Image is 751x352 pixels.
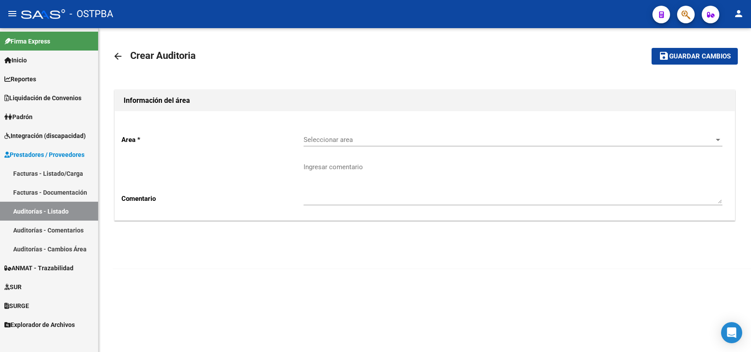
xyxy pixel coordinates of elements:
span: Integración (discapacidad) [4,131,86,141]
mat-icon: menu [7,8,18,19]
mat-icon: save [659,51,669,61]
span: Prestadores / Proveedores [4,150,84,160]
span: Guardar cambios [669,53,731,61]
span: Padrón [4,112,33,122]
p: Area * [121,135,304,145]
span: - OSTPBA [70,4,113,24]
span: SUR [4,282,22,292]
mat-icon: arrow_back [113,51,123,62]
span: Liquidación de Convenios [4,93,81,103]
button: Guardar cambios [652,48,738,64]
span: Inicio [4,55,27,65]
span: Reportes [4,74,36,84]
span: Explorador de Archivos [4,320,75,330]
h1: Información del área [124,94,726,108]
div: Open Intercom Messenger [721,322,742,343]
span: SURGE [4,301,29,311]
mat-icon: person [733,8,744,19]
p: Comentario [121,194,304,203]
span: Seleccionar area [304,136,714,144]
span: Crear Auditoria [130,50,196,61]
span: ANMAT - Trazabilidad [4,263,73,273]
span: Firma Express [4,36,50,46]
